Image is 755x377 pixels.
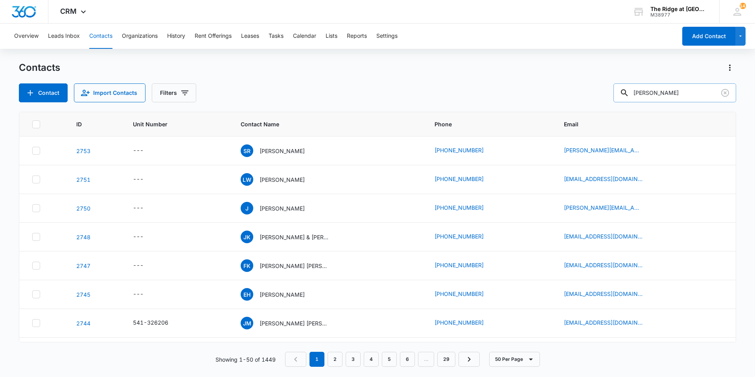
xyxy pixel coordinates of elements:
p: [PERSON_NAME] [260,176,305,184]
div: Email - lakishawilliams37@gmail.com - Select to Edit Field [564,175,657,184]
div: Email - herrerayose99@gmail.com - Select to Edit Field [564,318,657,328]
a: Page 29 [437,352,455,367]
button: Add Contact [682,27,735,46]
span: FK [241,259,253,272]
div: Phone - (660) 221-6806 - Select to Edit Field [435,146,498,155]
button: Tasks [269,24,284,49]
div: --- [133,261,144,270]
a: [EMAIL_ADDRESS][DOMAIN_NAME] [564,318,643,327]
button: Filters [152,83,196,102]
a: Navigate to contact details page for LaKisha Williams [76,176,90,183]
button: Contacts [89,24,112,49]
button: Organizations [122,24,158,49]
div: 541-326206 [133,318,168,327]
p: [PERSON_NAME] & [PERSON_NAME] [260,233,330,241]
button: Rent Offerings [195,24,232,49]
p: [PERSON_NAME] [PERSON_NAME] & Francisco [PERSON_NAME] Leonardez [PERSON_NAME] [260,319,330,327]
div: Email - elianah0ffner11@gmail.com - Select to Edit Field [564,290,657,299]
a: [EMAIL_ADDRESS][DOMAIN_NAME] [564,290,643,298]
div: Email - fmark5667@gmail.com - Select to Edit Field [564,261,657,270]
a: Navigate to contact details page for Jenna Kelsey & Liberty Barcomb [76,234,90,240]
button: Add Contact [19,83,68,102]
span: Contact Name [241,120,404,128]
div: Unit Number - - Select to Edit Field [133,175,158,184]
a: [PHONE_NUMBER] [435,146,484,154]
div: Contact Name - Eliana Hoffner - Select to Edit Field [241,288,319,301]
span: Email [564,120,712,128]
span: CRM [60,7,77,15]
div: --- [133,232,144,242]
a: Navigate to contact details page for Joseph Monserrat Herrera Soto & Francisco Javier Leonardez S... [76,320,90,327]
div: Email - martinez.jessica25@yahoo.com - Select to Edit Field [564,203,657,213]
button: Import Contacts [74,83,145,102]
p: [PERSON_NAME] [260,204,305,213]
a: [PERSON_NAME][EMAIL_ADDRESS][DOMAIN_NAME] [564,203,643,212]
nav: Pagination [285,352,480,367]
p: [PERSON_NAME] [260,290,305,299]
p: [PERSON_NAME] [260,147,305,155]
div: --- [133,175,144,184]
div: --- [133,290,144,299]
div: Unit Number - - Select to Edit Field [133,146,158,155]
a: Page 4 [364,352,379,367]
div: Contact Name - Jenna Kelsey & Liberty Barcomb - Select to Edit Field [241,231,344,243]
button: Calendar [293,24,316,49]
a: [PERSON_NAME][EMAIL_ADDRESS][PERSON_NAME][DOMAIN_NAME] [564,146,643,154]
div: Contact Name - Jessica - Select to Edit Field [241,202,319,214]
span: Unit Number [133,120,222,128]
div: Unit Number - 541-326206 - Select to Edit Field [133,318,182,328]
a: [PHONE_NUMBER] [435,290,484,298]
p: Showing 1-50 of 1449 [215,355,276,364]
a: Navigate to contact details page for Ferdinand Kevin Mark [76,262,90,269]
h1: Contacts [19,62,60,74]
div: Unit Number - - Select to Edit Field [133,261,158,270]
span: EH [241,288,253,301]
div: Phone - (970) 861-9630 - Select to Edit Field [435,318,498,328]
div: account id [650,12,708,18]
div: Contact Name - Stacy Rhoades - Select to Edit Field [241,144,319,157]
a: Page 6 [400,352,415,367]
button: Leases [241,24,259,49]
a: [EMAIL_ADDRESS][DOMAIN_NAME] [564,232,643,240]
span: Phone [435,120,534,128]
a: [PHONE_NUMBER] [435,232,484,240]
input: Search Contacts [613,83,736,102]
a: Page 2 [328,352,343,367]
button: 50 Per Page [489,352,540,367]
div: Phone - (970) 568-2501 - Select to Edit Field [435,261,498,270]
div: Unit Number - - Select to Edit Field [133,290,158,299]
button: Lists [326,24,337,49]
div: Unit Number - - Select to Edit Field [133,203,158,213]
span: JK [241,231,253,243]
span: ID [76,120,103,128]
a: Navigate to contact details page for Eliana Hoffner [76,291,90,298]
a: Navigate to contact details page for Jessica [76,205,90,212]
div: Email - rhoades.stacy@gmail.com - Select to Edit Field [564,146,657,155]
div: Unit Number - - Select to Edit Field [133,232,158,242]
button: Clear [719,87,731,99]
button: Leads Inbox [48,24,80,49]
button: Actions [724,61,736,74]
a: [PHONE_NUMBER] [435,261,484,269]
a: Next Page [459,352,480,367]
div: --- [133,146,144,155]
span: 141 [740,3,746,9]
div: Contact Name - Joseph Monserrat Herrera Soto & Francisco Javier Leonardez Simanca - Select to Edi... [241,317,344,329]
a: Navigate to contact details page for Stacy Rhoades [76,148,90,154]
span: SR [241,144,253,157]
span: J [241,202,253,214]
p: [PERSON_NAME] [PERSON_NAME] [260,262,330,270]
div: Contact Name - Ferdinand Kevin Mark - Select to Edit Field [241,259,344,272]
a: [EMAIL_ADDRESS][DOMAIN_NAME] [564,175,643,183]
span: LW [241,173,253,186]
button: Settings [376,24,398,49]
div: notifications count [740,3,746,9]
a: [PHONE_NUMBER] [435,175,484,183]
a: Page 3 [346,352,361,367]
div: --- [133,203,144,213]
a: Page 5 [382,352,397,367]
div: Phone - (802) 698-3550 - Select to Edit Field [435,232,498,242]
a: [PHONE_NUMBER] [435,318,484,327]
div: Phone - (210) 834-2995 - Select to Edit Field [435,203,498,213]
a: [EMAIL_ADDRESS][DOMAIN_NAME] [564,261,643,269]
